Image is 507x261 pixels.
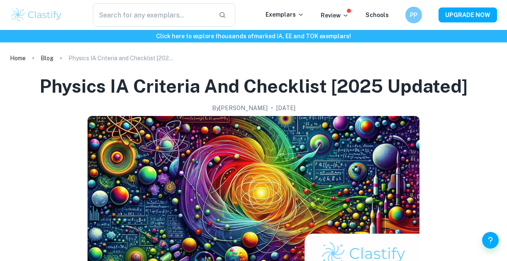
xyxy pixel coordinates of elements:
h2: By [PERSON_NAME] [212,103,268,113]
button: UPGRADE NOW [439,7,497,22]
input: Search for any exemplars... [93,3,212,27]
p: Physics IA Criteria and Checklist [2025 updated] [68,54,176,63]
button: PP [405,7,422,23]
p: • [271,103,273,113]
img: Clastify logo [10,7,63,23]
a: Home [10,52,26,64]
p: Review [321,11,349,20]
h2: [DATE] [276,103,295,113]
p: Exemplars [266,10,304,19]
h6: Click here to explore thousands of marked IA, EE and TOK exemplars ! [2,32,505,41]
h1: Physics IA Criteria and Checklist [2025 updated] [39,74,468,98]
a: Blog [41,52,54,64]
h6: PP [409,10,419,20]
a: Schools [366,12,389,18]
button: Help and Feedback [482,232,499,249]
